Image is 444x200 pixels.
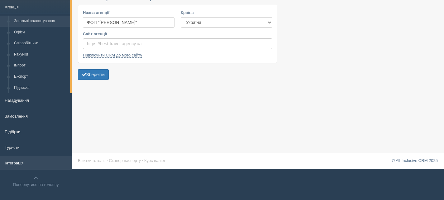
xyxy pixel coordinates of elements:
a: Підключити CRM до мого сайту [83,53,142,58]
span: · [142,158,143,163]
a: © All-Inclusive CRM 2025 [392,158,438,163]
a: Курс валют [144,158,165,163]
label: Сайт агенції [83,31,272,37]
a: Експорт [11,71,70,82]
button: Зберегти [78,69,109,80]
a: Підписка [11,82,70,94]
a: Імпорт [11,60,70,71]
a: Співробітники [11,38,70,49]
a: Сканер паспорту [109,158,141,163]
input: https://best-travel-agency.ua [83,38,272,49]
label: Назва агенції [83,10,174,16]
span: · [107,158,108,163]
label: Країна [181,10,272,16]
a: Рахунки [11,49,70,60]
a: Візитки готелів [78,158,106,163]
a: Офіси [11,27,70,38]
a: Загальні налаштування [11,16,70,27]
